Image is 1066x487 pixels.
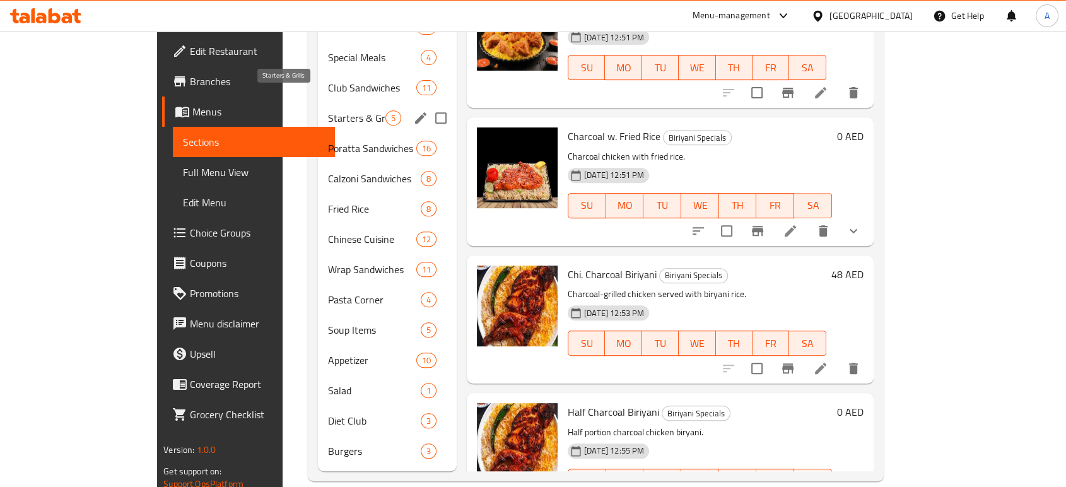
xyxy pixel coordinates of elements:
[318,436,457,466] div: Burgers3
[721,59,747,77] span: TH
[318,73,457,103] div: Club Sandwiches11
[173,187,335,218] a: Edit Menu
[318,315,457,345] div: Soup Items5
[328,383,421,398] span: Salad
[611,196,639,214] span: MO
[162,248,335,278] a: Coupons
[162,399,335,430] a: Grocery Checklist
[605,331,641,356] button: MO
[190,286,325,301] span: Promotions
[328,110,385,126] span: Starters & Grills
[773,78,803,108] button: Branch-specific-item
[799,196,827,214] span: SA
[318,42,457,73] div: Special Meals4
[663,130,732,145] div: Biriyani Specials
[318,194,457,224] div: Fried Rice8
[579,307,649,319] span: [DATE] 12:53 PM
[416,141,436,156] div: items
[837,127,864,145] h6: 0 AED
[610,334,636,353] span: MO
[838,216,869,246] button: show more
[328,443,421,459] span: Burgers
[713,218,740,244] span: Select to update
[773,353,803,384] button: Branch-specific-item
[183,134,325,150] span: Sections
[477,266,558,346] img: Chi. Charcoal Biriyani
[190,255,325,271] span: Coupons
[386,112,401,124] span: 5
[190,316,325,331] span: Menu disclaimer
[573,196,601,214] span: SU
[328,292,421,307] span: Pasta Corner
[837,403,864,421] h6: 0 AED
[568,149,832,165] p: Charcoal chicken with fried rice.
[417,264,436,276] span: 11
[813,361,828,376] a: Edit menu item
[328,353,416,368] span: Appetizer
[794,193,832,218] button: SA
[724,196,752,214] span: TH
[647,334,674,353] span: TU
[716,55,753,80] button: TH
[686,196,714,214] span: WE
[647,59,674,77] span: TU
[579,32,649,44] span: [DATE] 12:51 PM
[808,216,838,246] button: delete
[328,141,416,156] span: Poratta Sandwiches
[421,52,436,64] span: 4
[318,345,457,375] div: Appetizer10
[190,74,325,89] span: Branches
[421,50,436,65] div: items
[318,163,457,194] div: Calzoni Sandwiches8
[568,402,659,421] span: Half Charcoal Biriyani
[679,55,715,80] button: WE
[421,292,436,307] div: items
[1045,9,1050,23] span: A
[173,127,335,157] a: Sections
[318,254,457,285] div: Wrap Sandwiches11
[328,50,421,65] span: Special Meals
[421,385,436,397] span: 1
[683,216,713,246] button: sort-choices
[173,157,335,187] a: Full Menu View
[758,59,784,77] span: FR
[753,331,789,356] button: FR
[318,285,457,315] div: Pasta Corner4
[716,331,753,356] button: TH
[318,224,457,254] div: Chinese Cuisine12
[416,232,436,247] div: items
[421,173,436,185] span: 8
[610,59,636,77] span: MO
[162,218,335,248] a: Choice Groups
[568,286,826,302] p: Charcoal-grilled chicken served with biryani rice.
[328,413,421,428] span: Diet Club
[190,225,325,240] span: Choice Groups
[328,262,416,277] div: Wrap Sandwiches
[162,278,335,308] a: Promotions
[328,80,416,95] div: Club Sandwiches
[568,127,660,146] span: Charcoal w. Fried Rice
[197,442,216,458] span: 1.0.0
[789,331,826,356] button: SA
[684,334,710,353] span: WE
[744,355,770,382] span: Select to update
[831,266,864,283] h6: 48 AED
[328,171,421,186] div: Calzoni Sandwiches
[421,203,436,215] span: 8
[328,201,421,216] span: Fried Rice
[477,403,558,484] img: Half Charcoal Biriyani
[417,355,436,367] span: 10
[162,369,335,399] a: Coverage Report
[838,78,869,108] button: delete
[605,55,641,80] button: MO
[783,223,798,238] a: Edit menu item
[606,193,644,218] button: MO
[846,223,861,238] svg: Show Choices
[162,97,335,127] a: Menus
[648,196,676,214] span: TU
[421,171,436,186] div: items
